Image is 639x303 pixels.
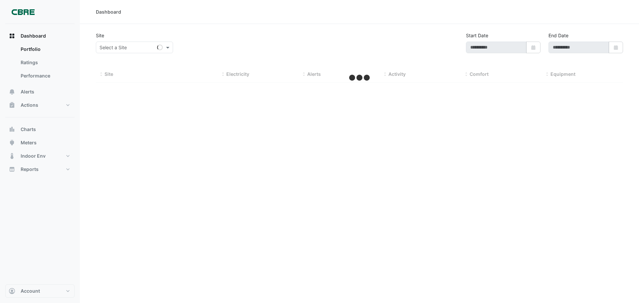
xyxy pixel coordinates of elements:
app-icon: Alerts [9,88,15,95]
span: Electricity [226,71,249,77]
span: Activity [388,71,406,77]
span: Alerts [21,88,34,95]
div: Dashboard [5,43,75,85]
app-icon: Dashboard [9,33,15,39]
div: Dashboard [96,8,121,15]
label: End Date [548,32,568,39]
a: Portfolio [15,43,75,56]
button: Reports [5,163,75,176]
span: Account [21,288,40,294]
button: Dashboard [5,29,75,43]
app-icon: Meters [9,139,15,146]
span: Site [105,71,113,77]
span: Charts [21,126,36,133]
button: Meters [5,136,75,149]
button: Actions [5,98,75,112]
label: Site [96,32,104,39]
app-icon: Charts [9,126,15,133]
app-icon: Actions [9,102,15,108]
app-icon: Indoor Env [9,153,15,159]
span: Meters [21,139,37,146]
span: Reports [21,166,39,173]
button: Alerts [5,85,75,98]
button: Charts [5,123,75,136]
label: Start Date [466,32,488,39]
span: Comfort [470,71,489,77]
span: Equipment [550,71,575,77]
button: Indoor Env [5,149,75,163]
span: Actions [21,102,38,108]
a: Ratings [15,56,75,69]
span: Alerts [307,71,321,77]
span: Dashboard [21,33,46,39]
a: Performance [15,69,75,82]
img: Company Logo [8,5,38,19]
app-icon: Reports [9,166,15,173]
span: Indoor Env [21,153,46,159]
button: Account [5,284,75,298]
